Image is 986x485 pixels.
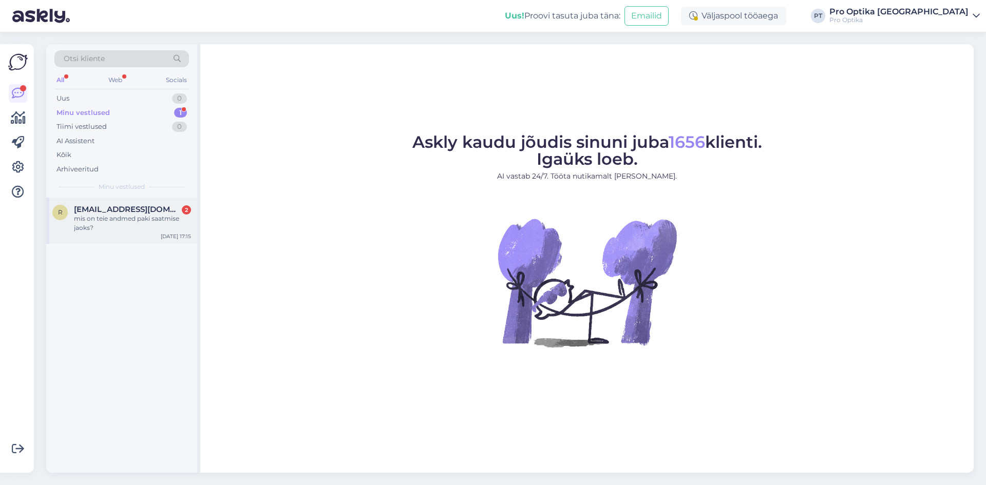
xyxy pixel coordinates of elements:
[56,136,94,146] div: AI Assistent
[495,190,679,375] img: No Chat active
[811,9,825,23] div: PT
[829,8,969,16] div: Pro Optika [GEOGRAPHIC_DATA]
[58,208,63,216] span: r
[681,7,786,25] div: Väljaspool tööaega
[172,122,187,132] div: 0
[74,214,191,232] div: mis on teie andmed paki saatmise jaoks?
[624,6,669,26] button: Emailid
[8,52,28,72] img: Askly Logo
[505,11,524,21] b: Uus!
[505,10,620,22] div: Proovi tasuta juba täna:
[182,205,191,215] div: 2
[829,8,980,24] a: Pro Optika [GEOGRAPHIC_DATA]Pro Optika
[174,108,187,118] div: 1
[56,122,107,132] div: Tiimi vestlused
[56,93,69,104] div: Uus
[56,150,71,160] div: Kõik
[54,73,66,87] div: All
[106,73,124,87] div: Web
[172,93,187,104] div: 0
[669,132,705,152] span: 1656
[412,171,762,182] p: AI vastab 24/7. Tööta nutikamalt [PERSON_NAME].
[74,205,181,214] span: regiina14.viirmets@gmail.com
[412,132,762,169] span: Askly kaudu jõudis sinuni juba klienti. Igaüks loeb.
[161,232,191,240] div: [DATE] 17:15
[164,73,189,87] div: Socials
[56,108,110,118] div: Minu vestlused
[829,16,969,24] div: Pro Optika
[64,53,105,64] span: Otsi kliente
[99,182,145,191] span: Minu vestlused
[56,164,99,174] div: Arhiveeritud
